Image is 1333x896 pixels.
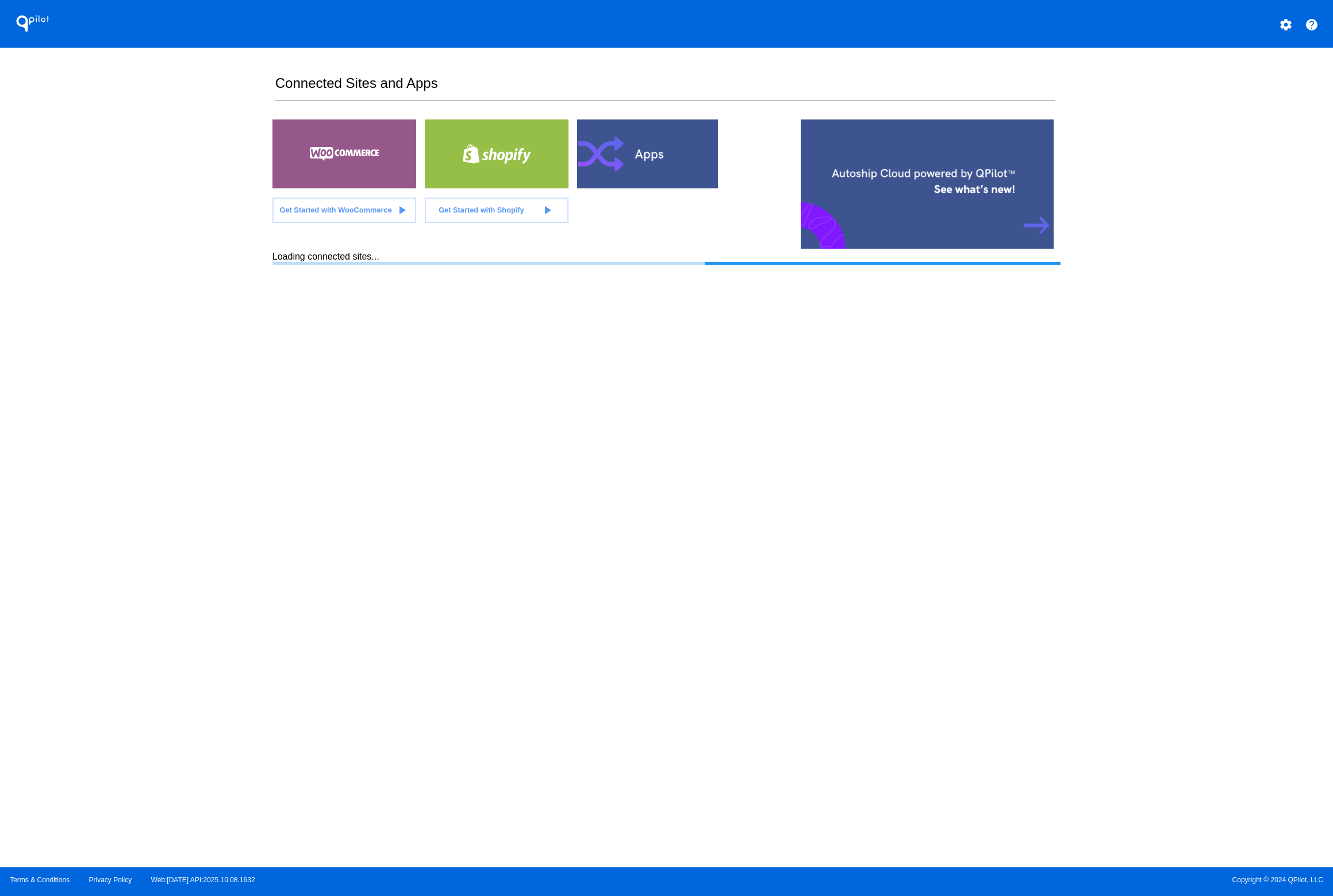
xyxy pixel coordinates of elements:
span: Get Started with Shopify [439,206,524,214]
a: Get Started with Shopify [425,198,568,223]
mat-icon: play_arrow [395,203,409,217]
a: Privacy Policy [89,876,132,884]
span: Copyright © 2024 QPilot, LLC [677,876,1323,884]
h1: QPilot [10,12,56,35]
mat-icon: help [1305,18,1319,32]
a: Get Started with WooCommerce [272,198,416,223]
mat-icon: play_arrow [540,203,554,217]
h2: Connected Sites and Apps [275,75,1055,101]
mat-icon: settings [1279,18,1293,32]
a: Terms & Conditions [10,876,70,884]
div: Loading connected sites... [272,252,1061,265]
span: Get Started with WooCommerce [279,206,391,214]
a: Web:[DATE] API:2025.10.08.1632 [151,876,255,884]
